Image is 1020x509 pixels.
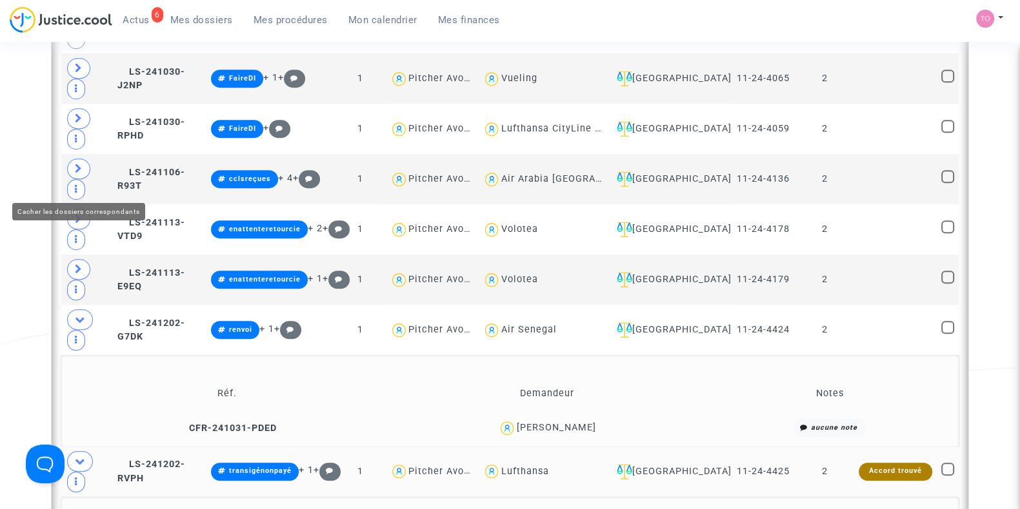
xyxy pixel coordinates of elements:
img: icon-faciliter-sm.svg [617,222,632,237]
span: + [263,122,291,133]
img: icon-user.svg [483,321,501,340]
span: Mes procédures [254,14,328,26]
td: 11-24-4136 [731,154,795,204]
a: 6Actus [112,10,160,30]
td: 2 [795,53,854,104]
div: Pitcher Avocat [408,73,479,84]
img: icon-faciliter-sm.svg [617,121,632,137]
span: + [323,273,350,284]
span: + 1 [299,465,314,475]
span: + 4 [278,173,293,184]
td: 2 [795,154,854,204]
td: 2 [795,104,854,154]
img: icon-user.svg [483,462,501,481]
td: 2 [795,204,854,254]
span: cclsreçues [229,175,271,183]
td: 11-24-4178 [731,204,795,254]
a: Mon calendrier [338,10,428,30]
img: icon-faciliter-sm.svg [617,71,632,86]
iframe: Help Scout Beacon - Open [26,445,65,483]
img: icon-faciliter-sm.svg [617,322,632,338]
td: 11-24-4065 [731,53,795,104]
td: Notes [706,372,954,414]
span: + 1 [308,273,323,284]
td: 1 [335,53,385,104]
div: [GEOGRAPHIC_DATA] [612,222,726,237]
span: Mes finances [438,14,500,26]
div: Pitcher Avocat [408,224,479,235]
div: [GEOGRAPHIC_DATA] [612,322,726,338]
td: 11-24-4179 [731,254,795,305]
td: 2 [795,254,854,305]
div: Pitcher Avocat [408,466,479,477]
span: LS-241113-VTD9 [117,217,185,242]
span: FaireDI [229,74,256,82]
div: 6 [152,7,163,23]
div: Pitcher Avocat [408,274,479,285]
div: Pitcher Avocat [408,173,479,184]
td: 11-24-4059 [731,104,795,154]
div: Air Senegal [501,324,556,335]
img: jc-logo.svg [10,6,112,33]
span: LS-241113-E9EQ [117,267,185,293]
img: icon-user.svg [483,220,501,239]
span: Mon calendrier [348,14,417,26]
a: Mes procédures [243,10,338,30]
img: icon-user.svg [483,70,501,88]
td: 1 [335,154,385,204]
span: LS-241106-R93T [117,167,185,192]
img: icon-user.svg [390,70,408,88]
span: LS-241202-RVPH [117,459,185,484]
div: Air Arabia [GEOGRAPHIC_DATA] [501,173,651,184]
span: LS-241202-G7DK [117,318,185,343]
span: LS-241030-RPHD [117,117,185,142]
span: + [278,72,306,83]
i: aucune note [810,423,857,432]
div: Volotea [501,274,537,285]
div: Lufthansa CityLine GmbH [501,123,623,134]
img: icon-user.svg [390,321,408,340]
img: icon-user.svg [390,462,408,481]
div: Volotea [501,224,537,235]
td: 2 [795,447,854,497]
span: FaireDI [229,124,256,133]
td: 11-24-4425 [731,447,795,497]
img: fe1f3729a2b880d5091b466bdc4f5af5 [976,10,994,28]
img: icon-user.svg [390,120,408,139]
span: CFR-241031-PDED [177,423,277,434]
div: Vueling [501,73,537,84]
td: 1 [335,254,385,305]
span: + [274,323,302,334]
a: Mes finances [428,10,510,30]
div: [GEOGRAPHIC_DATA] [612,121,726,137]
div: [PERSON_NAME] [516,422,595,433]
td: 1 [335,204,385,254]
td: 11-24-4424 [731,305,795,355]
span: + [314,465,341,475]
a: Mes dossiers [160,10,243,30]
span: LS-241030-J2NP [117,66,185,91]
img: icon-user.svg [390,271,408,289]
div: [GEOGRAPHIC_DATA] [612,464,726,479]
span: Mes dossiers [170,14,233,26]
div: Accord trouvé [859,463,932,481]
img: icon-faciliter-sm.svg [617,272,632,287]
span: renvoi [229,325,252,334]
img: icon-user.svg [390,220,408,239]
td: Demandeur [388,372,706,414]
img: icon-faciliter-sm.svg [617,171,632,187]
span: transigénonpayé [229,466,292,475]
div: Pitcher Avocat [408,324,479,335]
td: 1 [335,305,385,355]
span: Actus [123,14,150,26]
div: [GEOGRAPHIC_DATA] [612,171,726,187]
img: icon-user.svg [498,419,517,437]
td: 1 [335,104,385,154]
div: Lufthansa [501,466,548,477]
span: enattenteretourcie [229,275,301,283]
img: icon-user.svg [483,271,501,289]
div: [GEOGRAPHIC_DATA] [612,272,726,287]
span: + 1 [259,323,274,334]
img: icon-faciliter-sm.svg [617,464,632,479]
td: Réf. [66,372,388,414]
